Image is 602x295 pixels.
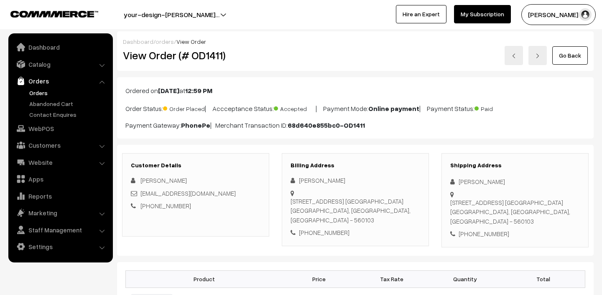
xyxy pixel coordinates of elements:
[140,189,236,197] a: [EMAIL_ADDRESS][DOMAIN_NAME]
[396,5,446,23] a: Hire an Expert
[27,110,110,119] a: Contact Enquires
[140,202,191,209] a: [PHONE_NUMBER]
[291,228,420,237] div: [PHONE_NUMBER]
[450,177,580,187] div: [PERSON_NAME]
[502,270,585,287] th: Total
[10,11,98,17] img: COMMMERCE
[10,121,110,136] a: WebPOS
[450,162,580,169] h3: Shipping Address
[10,171,110,187] a: Apps
[368,104,419,113] b: Online payment
[288,121,365,129] b: 68d640e855bc0-OD1411
[123,38,153,45] a: Dashboard
[27,88,110,97] a: Orders
[10,222,110,237] a: Staff Management
[10,138,110,153] a: Customers
[125,86,585,96] p: Ordered on at
[291,162,420,169] h3: Billing Address
[126,270,283,287] th: Product
[27,99,110,108] a: Abandoned Cart
[10,40,110,55] a: Dashboard
[125,120,585,130] p: Payment Gateway: | Merchant Transaction ID:
[521,4,596,25] button: [PERSON_NAME] N.P
[10,57,110,72] a: Catalog
[10,189,110,204] a: Reports
[123,49,270,62] h2: View Order (# OD1411)
[474,102,516,113] span: Paid
[163,102,205,113] span: Order Placed
[131,162,260,169] h3: Customer Details
[94,4,249,25] button: your-design-[PERSON_NAME]…
[282,270,355,287] th: Price
[158,86,179,95] b: [DATE]
[450,198,580,226] div: [STREET_ADDRESS] [GEOGRAPHIC_DATA] [GEOGRAPHIC_DATA], [GEOGRAPHIC_DATA], [GEOGRAPHIC_DATA] - 560103
[552,46,588,65] a: Go Back
[181,121,210,129] b: PhonePe
[579,8,592,21] img: user
[10,155,110,170] a: Website
[140,176,187,184] span: [PERSON_NAME]
[355,270,429,287] th: Tax Rate
[10,73,110,88] a: Orders
[185,86,212,95] b: 12:59 PM
[176,38,206,45] span: View Order
[274,102,316,113] span: Accepted
[291,176,420,185] div: [PERSON_NAME]
[429,270,502,287] th: Quantity
[10,8,84,18] a: COMMMERCE
[291,197,420,225] div: [STREET_ADDRESS] [GEOGRAPHIC_DATA] [GEOGRAPHIC_DATA], [GEOGRAPHIC_DATA], [GEOGRAPHIC_DATA] - 560103
[535,53,540,58] img: right-arrow.png
[511,53,516,58] img: left-arrow.png
[10,205,110,220] a: Marketing
[125,102,585,113] p: Order Status: | Accceptance Status: | Payment Mode: | Payment Status:
[156,38,174,45] a: orders
[123,37,588,46] div: / /
[10,239,110,254] a: Settings
[454,5,511,23] a: My Subscription
[450,229,580,239] div: [PHONE_NUMBER]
